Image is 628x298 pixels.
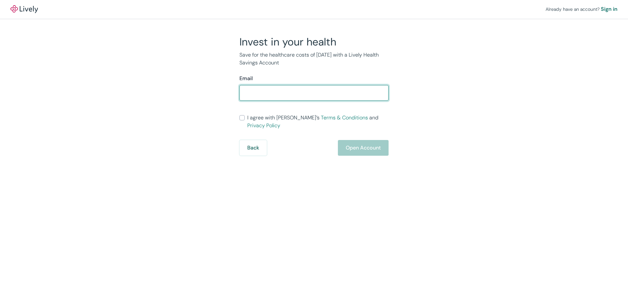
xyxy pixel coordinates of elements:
h2: Invest in your health [239,35,389,48]
span: I agree with [PERSON_NAME]’s and [247,114,389,130]
label: Email [239,75,253,82]
a: Terms & Conditions [321,114,368,121]
a: Privacy Policy [247,122,280,129]
button: Back [239,140,267,156]
img: Lively [10,5,38,13]
a: Sign in [601,5,618,13]
a: LivelyLively [10,5,38,13]
p: Save for the healthcare costs of [DATE] with a Lively Health Savings Account [239,51,389,67]
div: Already have an account? [546,5,618,13]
